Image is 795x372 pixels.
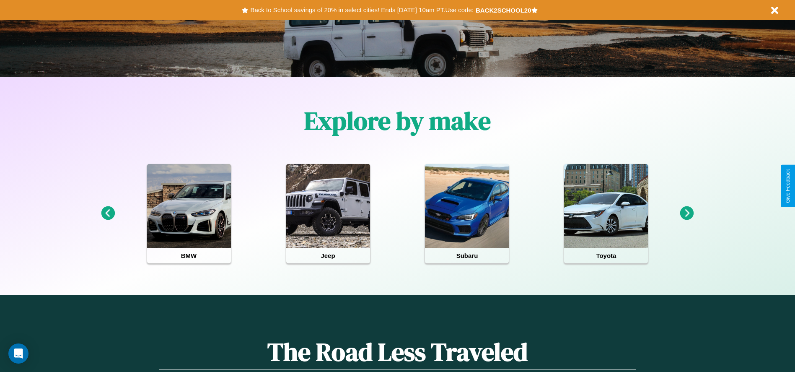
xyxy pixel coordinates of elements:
[476,7,531,14] b: BACK2SCHOOL20
[8,343,28,364] div: Open Intercom Messenger
[286,248,370,263] h4: Jeep
[147,248,231,263] h4: BMW
[248,4,475,16] button: Back to School savings of 20% in select cities! Ends [DATE] 10am PT.Use code:
[425,248,509,263] h4: Subaru
[304,104,491,138] h1: Explore by make
[159,335,636,369] h1: The Road Less Traveled
[785,169,791,203] div: Give Feedback
[564,248,648,263] h4: Toyota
